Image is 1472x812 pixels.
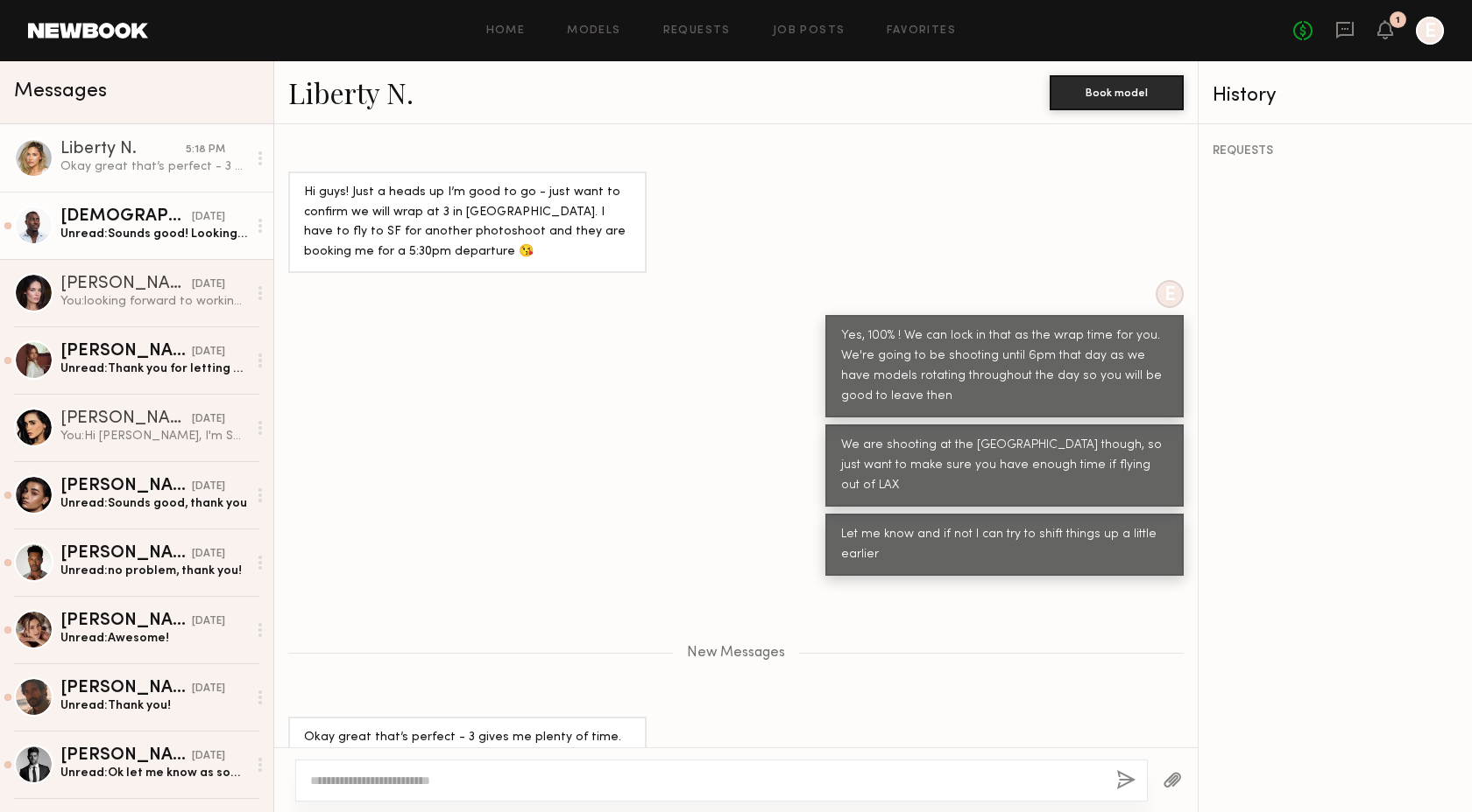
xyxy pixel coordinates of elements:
[60,478,192,495] div: [PERSON_NAME]
[60,141,186,158] div: Liberty N.
[60,495,247,512] div: Unread: Sounds good, thank you
[887,25,956,37] a: Favorites
[60,697,247,714] div: Unread: Thank you!
[60,226,247,242] div: Unread: Sounds good! Looking forward to it!
[663,25,731,37] a: Requests
[192,411,225,428] div: [DATE]
[1050,75,1184,110] button: Book model
[687,646,785,661] span: New Messages
[60,293,247,310] div: You: looking forward to working with you
[60,276,192,293] div: [PERSON_NAME]
[192,344,225,360] div: [DATE]
[773,25,846,37] a: Job Posts
[192,209,225,226] div: [DATE]
[567,25,620,37] a: Models
[60,612,192,630] div: [PERSON_NAME]
[841,326,1168,407] div: Yes, 100% ! We can lock in that as the wrap time for you. We're going to be shooting until 6pm th...
[192,613,225,630] div: [DATE]
[288,73,414,111] a: Liberty N.
[60,545,192,563] div: [PERSON_NAME]
[60,765,247,781] div: Unread: Ok let me know as soon as possible
[304,183,631,263] div: Hi guys! Just a heads up I’m good to go - just want to confirm we will wrap at 3 in [GEOGRAPHIC_D...
[192,748,225,765] div: [DATE]
[1050,84,1184,99] a: Book model
[1396,16,1400,25] div: 1
[60,360,247,377] div: Unread: Thank you for letting me know and I’d love to work with you in the future if anything els...
[60,158,247,175] div: Okay great that’s perfect - 3 gives me plenty of time. Appreciate it!
[486,25,526,37] a: Home
[192,546,225,563] div: [DATE]
[60,630,247,647] div: Unread: Awesome!
[192,681,225,697] div: [DATE]
[841,436,1168,496] div: We are shooting at the [GEOGRAPHIC_DATA] though, so just want to make sure you have enough time i...
[304,728,631,768] div: Okay great that’s perfect - 3 gives me plenty of time. Appreciate it!
[841,525,1168,565] div: Let me know and if not I can try to shift things up a little earlier
[60,563,247,579] div: Unread: no problem, thank you!
[1213,86,1458,106] div: History
[60,747,192,765] div: [PERSON_NAME]
[60,428,247,444] div: You: Hi [PERSON_NAME], I'm SO sorry. for the delay. I just heard back from the brand last night o...
[14,81,107,101] span: Messages
[60,208,192,226] div: [DEMOGRAPHIC_DATA][PERSON_NAME]
[192,479,225,495] div: [DATE]
[1213,145,1458,157] div: REQUESTS
[60,410,192,428] div: [PERSON_NAME]
[186,142,225,158] div: 5:18 PM
[192,276,225,293] div: [DATE]
[60,680,192,697] div: [PERSON_NAME]
[1416,17,1444,45] a: E
[60,343,192,360] div: [PERSON_NAME]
